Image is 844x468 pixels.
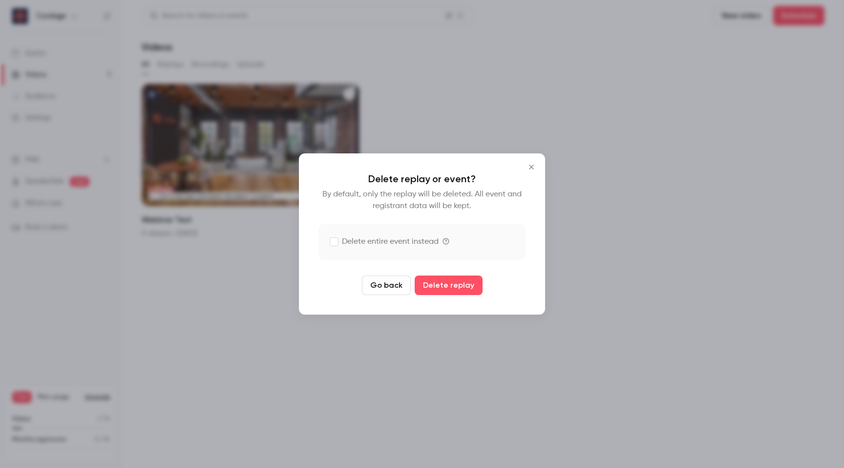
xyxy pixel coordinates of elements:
p: Delete replay or event? [318,173,526,185]
label: Delete entire event instead [330,236,439,248]
button: Go back [362,276,411,295]
p: By default, only the replay will be deleted. All event and registrant data will be kept. [318,189,526,212]
button: Delete replay [415,276,483,295]
button: Close [522,157,541,177]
